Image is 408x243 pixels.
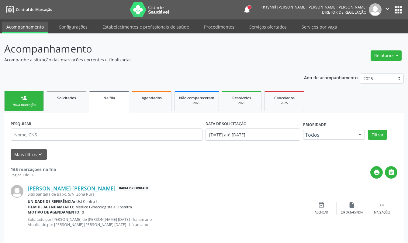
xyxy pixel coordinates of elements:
i:  [379,202,386,208]
span: Todos [305,132,353,138]
a: Configurações [54,22,92,32]
span: Usf Centro I [76,199,97,204]
div: Nova marcação [9,103,39,107]
a: Procedimentos [200,22,239,32]
img: img [369,3,382,16]
a: Serviços ofertados [245,22,291,32]
a: Serviços por vaga [297,22,341,32]
div: 2025 [226,101,257,105]
strong: 165 marcações na fila [11,166,56,172]
a: Estabelecimentos e profissionais de saúde [98,22,193,32]
p: Acompanhe a situação das marcações correntes e finalizadas [4,56,284,63]
div: Mais ações [374,210,390,215]
input: Selecione um intervalo [206,128,300,141]
input: Nome, CNS [11,128,202,141]
button: apps [393,5,404,15]
label: Prioridade [303,120,326,130]
b: Motivo de agendamento: [28,210,81,215]
i: keyboard_arrow_down [37,151,43,158]
span: Diretor de regulação [322,10,367,15]
span: Não compareceram [179,95,214,101]
span: Agendados [142,95,162,101]
button:  [382,3,393,16]
i:  [388,169,395,176]
div: Agendar [315,210,328,215]
button:  [385,166,397,179]
button: notifications [243,5,251,14]
button: print [370,166,383,179]
b: Item de agendamento: [28,204,74,210]
button: Relatórios [371,50,402,61]
i: print [373,169,380,176]
button: Mais filtroskeyboard_arrow_down [11,149,47,160]
p: Acompanhamento [4,41,284,56]
span: Solicitados [57,95,76,101]
a: [PERSON_NAME] [PERSON_NAME] [28,185,116,192]
div: Exportar (PDF) [341,210,363,215]
b: Unidade de referência: [28,199,75,204]
button: Filtrar [368,130,387,140]
span: d [82,210,84,215]
a: Acompanhamento [2,22,48,33]
label: DATA DE SOLICITAÇÃO [206,119,247,128]
a: Central de Marcação [4,5,52,15]
div: Página 1 de 11 [11,173,56,178]
span: Médico Ginecologista e Obstetra [75,204,132,210]
i: event_available [318,202,325,208]
div: person_add [21,94,27,101]
p: Ano de acompanhamento [304,74,358,81]
span: Central de Marcação [16,7,52,12]
div: 2025 [179,101,214,105]
div: 2025 [269,101,299,105]
span: Resolvidos [232,95,251,101]
span: Baixa Prioridade [118,185,150,192]
div: Thaynná [PERSON_NAME] [PERSON_NAME] [PERSON_NAME] [261,5,367,10]
span: Cancelados [274,95,295,101]
p: Solicitado por [PERSON_NAME] de [PERSON_NAME] [DATE] - há um ano Atualizado por [PERSON_NAME] [PE... [28,217,306,227]
img: img [11,185,23,198]
div: Sitio Santana de Baixo, S/N, Zona Rural [28,192,306,197]
i: insert_drive_file [348,202,355,208]
label: PESQUISAR [11,119,31,128]
span: Na fila [103,95,115,101]
i:  [384,5,391,12]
